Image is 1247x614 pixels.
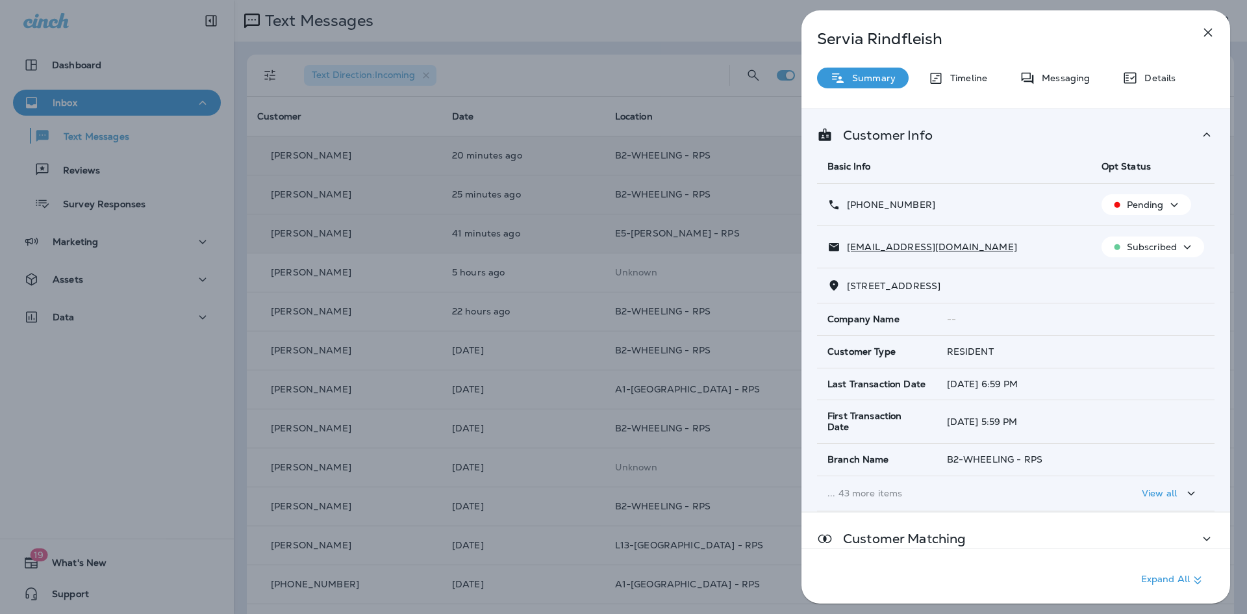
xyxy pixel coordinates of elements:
span: [DATE] 5:59 PM [947,416,1018,428]
p: Customer Matching [833,533,966,544]
span: Opt Status [1102,160,1151,172]
span: Last Transaction Date [827,379,926,390]
p: Subscribed [1127,242,1177,252]
span: -- [947,313,956,325]
span: Basic Info [827,160,870,172]
button: View all [1137,481,1204,505]
span: First Transaction Date [827,411,926,433]
p: Servia Rindfleish [817,30,1172,48]
p: Timeline [944,73,987,83]
span: Company Name [827,314,900,325]
span: B2-WHEELING - RPS [947,454,1042,465]
p: [PHONE_NUMBER] [840,199,935,210]
button: Subscribed [1102,237,1204,257]
p: ... 43 more items [827,488,1081,498]
span: [STREET_ADDRESS] [847,280,940,292]
span: RESIDENT [947,346,994,357]
button: Expand All [1136,569,1211,592]
p: [EMAIL_ADDRESS][DOMAIN_NAME] [840,242,1017,252]
span: Customer Type [827,346,896,357]
p: View all [1142,488,1177,498]
p: Expand All [1141,572,1205,588]
span: [DATE] 6:59 PM [947,378,1018,390]
p: Customer Info [833,130,933,140]
p: Summary [846,73,896,83]
span: Branch Name [827,454,889,465]
button: Pending [1102,194,1191,215]
p: Details [1138,73,1176,83]
p: Pending [1127,199,1164,210]
p: Messaging [1035,73,1090,83]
